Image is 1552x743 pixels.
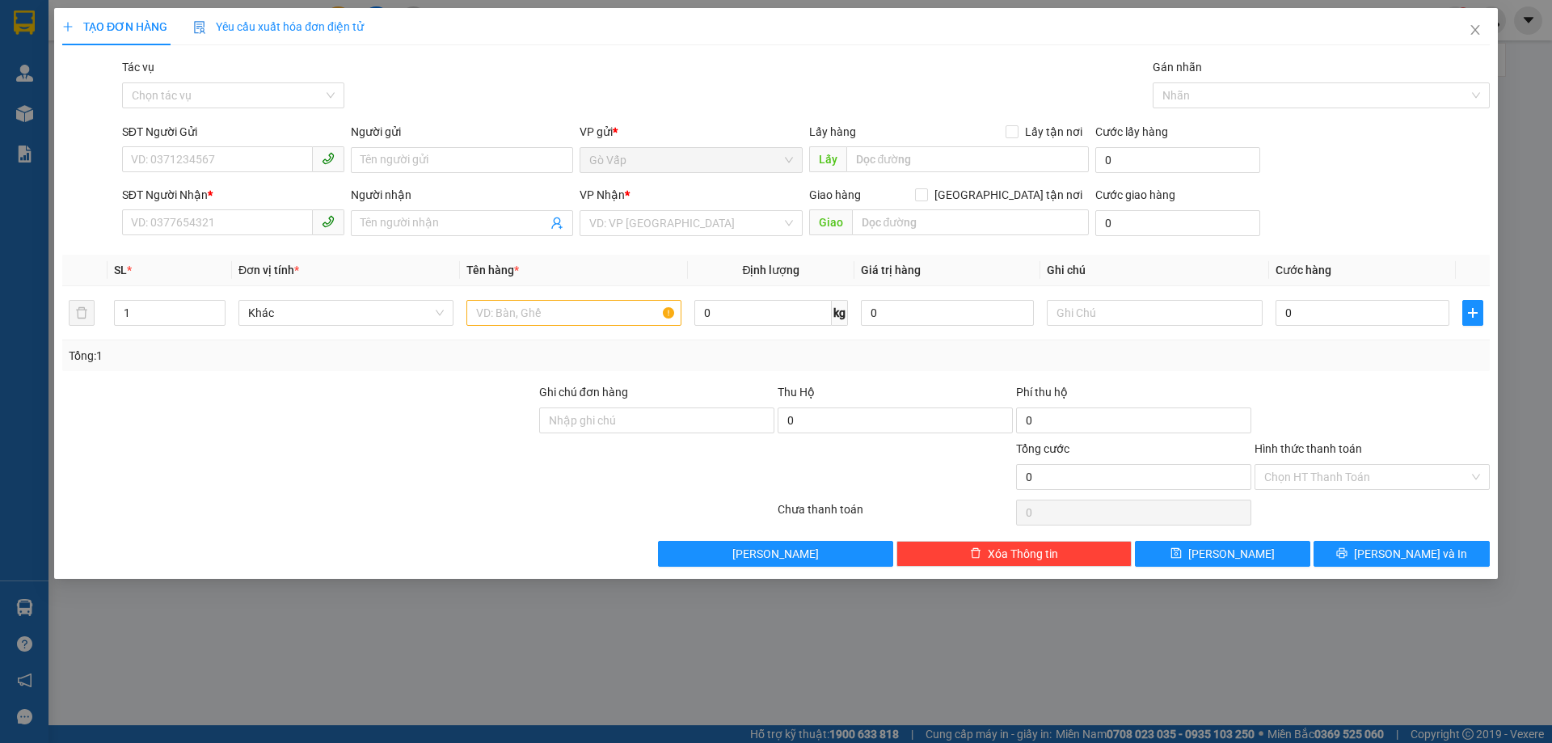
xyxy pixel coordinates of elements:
input: Cước giao hàng [1095,210,1260,236]
span: Lấy [809,146,846,172]
span: Yêu cầu xuất hóa đơn điện tử [193,20,364,33]
span: phone [322,215,335,228]
span: printer [1336,547,1347,560]
span: SL [114,264,127,277]
span: 33 Bác Ái, P Phước Hội, TX Lagi [6,40,143,71]
button: [PERSON_NAME] [659,541,894,567]
span: Lấy tận nơi [1018,123,1089,141]
span: Cước hàng [1276,264,1331,277]
span: Gò Vấp [590,148,793,172]
span: Giao hàng [809,188,861,201]
span: TẠO ĐƠN HÀNG [62,20,167,33]
div: VP gửi [580,123,803,141]
label: Hình thức thanh toán [1255,442,1362,455]
div: Tổng: 1 [69,347,599,365]
span: Định lượng [743,264,800,277]
strong: Nhà xe Mỹ Loan [6,8,145,31]
span: plus [1463,306,1482,319]
span: 0968278298 [6,74,79,89]
strong: Phiếu gửi hàng [6,103,108,120]
button: save[PERSON_NAME] [1135,541,1310,567]
span: Xóa Thông tin [988,545,1058,563]
div: Người nhận [351,186,573,204]
span: phone [322,152,335,165]
span: Gò Vấp [169,103,218,120]
div: Chưa thanh toán [776,500,1014,529]
span: [PERSON_NAME] [1189,545,1276,563]
button: deleteXóa Thông tin [897,541,1132,567]
input: Ghi chú đơn hàng [539,407,774,433]
input: Ghi Chú [1048,300,1263,326]
input: VD: Bàn, Ghế [466,300,681,326]
span: Đơn vị tính [238,264,299,277]
span: save [1171,547,1183,560]
div: SĐT Người Nhận [122,186,344,204]
label: Tác vụ [122,61,154,74]
span: 246YKVTW [155,9,232,27]
span: delete [970,547,981,560]
label: Ghi chú đơn hàng [539,386,628,399]
label: Cước giao hàng [1095,188,1175,201]
span: plus [62,21,74,32]
span: Thu Hộ [778,386,815,399]
button: plus [1462,300,1483,326]
span: user-add [551,217,564,230]
input: Dọc đường [846,146,1089,172]
span: Khác [248,301,444,325]
input: Dọc đường [852,209,1089,235]
div: SĐT Người Gửi [122,123,344,141]
span: close [1469,23,1482,36]
button: printer[PERSON_NAME] và In [1314,541,1490,567]
span: Giá trị hàng [861,264,921,277]
div: Người gửi [351,123,573,141]
span: [PERSON_NAME] và In [1354,545,1467,563]
label: Cước lấy hàng [1095,125,1168,138]
span: kg [832,300,848,326]
input: 0 [861,300,1035,326]
span: [GEOGRAPHIC_DATA] tận nơi [928,186,1089,204]
input: Cước lấy hàng [1095,147,1260,173]
span: VP Nhận [580,188,626,201]
button: Close [1453,8,1498,53]
div: Phí thu hộ [1016,383,1251,407]
span: Giao [809,209,852,235]
img: icon [193,21,206,34]
span: Lấy hàng [809,125,856,138]
button: delete [69,300,95,326]
th: Ghi chú [1041,255,1269,286]
span: Tên hàng [466,264,519,277]
span: Tổng cước [1016,442,1069,455]
span: [PERSON_NAME] [733,545,820,563]
label: Gán nhãn [1153,61,1202,74]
